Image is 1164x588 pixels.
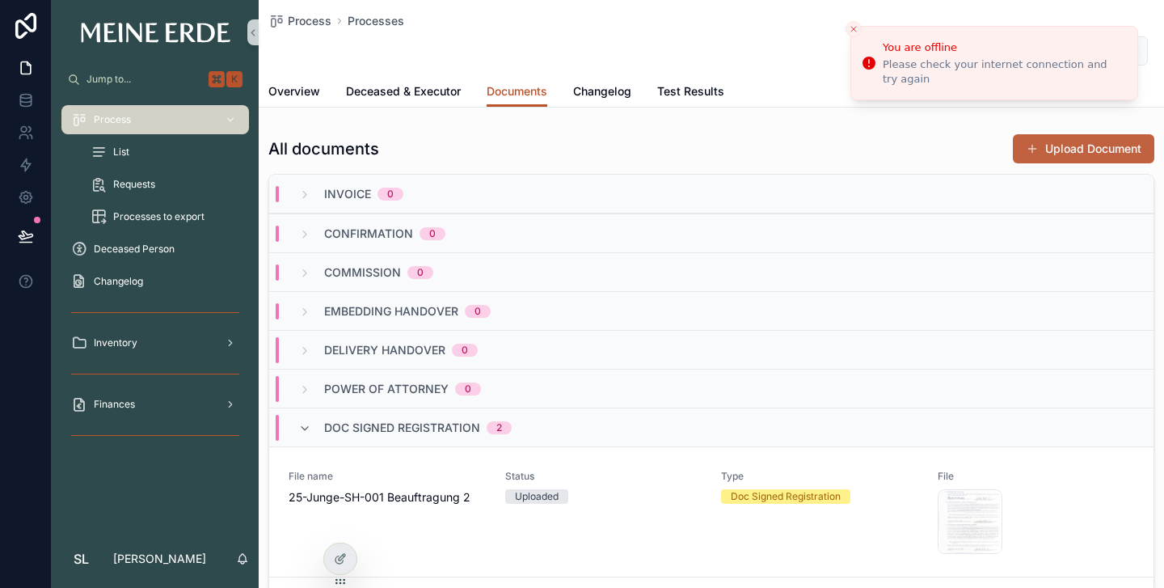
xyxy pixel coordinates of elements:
span: Delivery Handover [324,342,445,358]
span: File [938,470,1135,483]
span: Inventory [94,336,137,349]
div: 0 [462,344,468,357]
a: File name25-Junge-SH-001 Beauftragung 2StatusUploadedTypeDoc Signed RegistrationFile [269,446,1153,577]
p: [PERSON_NAME] [113,551,206,567]
iframe: Spotlight [2,78,31,107]
a: List [81,137,249,167]
span: Embedding Handover [324,303,458,319]
span: Process [288,13,331,29]
span: Status [505,470,702,483]
a: Overview [268,77,320,109]
a: Finances [61,390,249,419]
span: Invoice [324,186,371,202]
div: Doc Signed Registration [731,489,841,504]
span: Commission [324,264,401,281]
span: Overview [268,83,320,99]
div: Please check your internet connection and try again [883,57,1124,87]
span: Confirmation [324,226,413,242]
span: Changelog [94,275,143,288]
span: Jump to... [86,73,202,86]
span: Deceased Person [94,243,175,256]
button: Upload Document [1013,134,1154,163]
div: 0 [465,383,471,396]
button: Close toast [846,21,862,37]
a: Deceased Person [61,235,249,264]
a: Deceased & Executor [346,77,461,109]
span: 25-Junge-SH-001 Beauftragung 2 [289,489,486,506]
div: 0 [387,188,394,201]
span: Power of attorney [324,381,449,397]
span: K [228,73,241,86]
span: Documents [487,83,547,99]
span: Changelog [573,83,631,99]
span: Requests [113,178,155,191]
a: Changelog [61,267,249,296]
div: 0 [429,227,436,240]
div: 0 [417,266,424,279]
a: Process [268,13,331,29]
div: You are offline [883,40,1124,56]
a: Documents [487,77,547,108]
span: Finances [94,398,135,411]
div: 0 [474,305,481,318]
span: List [113,146,129,159]
a: Test Results [657,77,724,109]
div: 2 [496,421,502,434]
img: App logo [81,23,230,43]
span: File name [289,470,486,483]
span: Doc Signed Registration [324,420,480,436]
span: Test Results [657,83,724,99]
div: Uploaded [515,489,559,504]
span: Type [721,470,918,483]
span: Deceased & Executor [346,83,461,99]
a: Requests [81,170,249,199]
span: Processes to export [113,210,205,223]
a: Process [61,105,249,134]
a: Processes [348,13,404,29]
span: Process [94,113,131,126]
a: Processes to export [81,202,249,231]
span: SL [74,549,89,569]
div: scrollable content [52,94,259,469]
h1: All documents [268,137,379,160]
a: Inventory [61,328,249,357]
a: Changelog [573,77,631,109]
button: Jump to...K [61,65,249,94]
